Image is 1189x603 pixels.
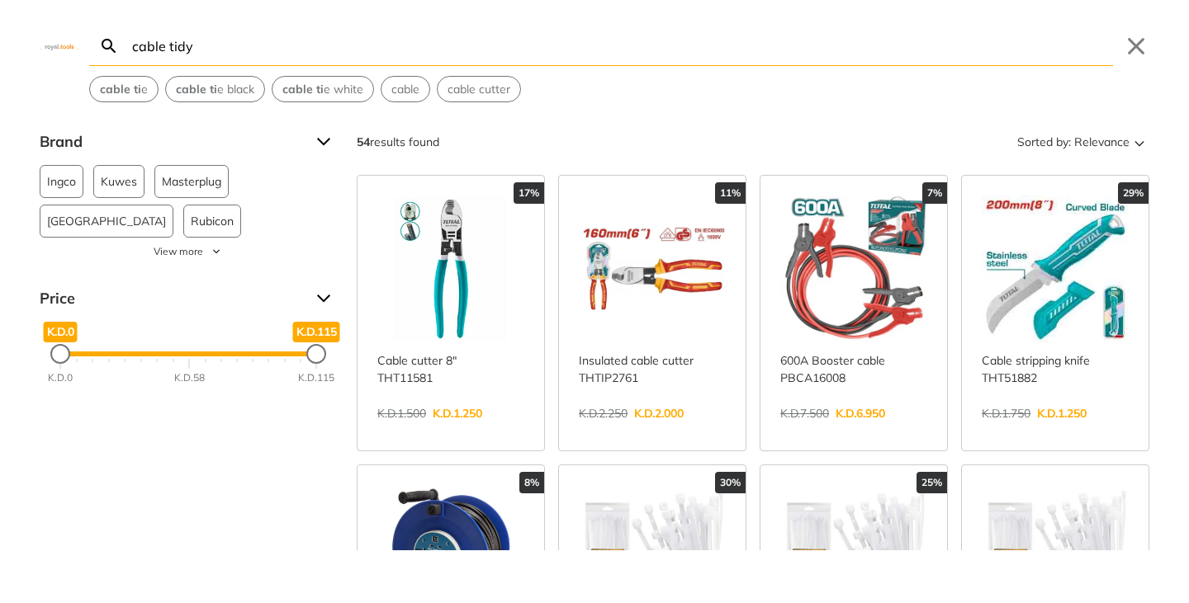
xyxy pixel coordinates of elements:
button: View more [40,244,337,259]
div: K.D.115 [298,370,334,385]
svg: Search [99,36,119,56]
svg: Sort [1130,132,1149,152]
strong: cable ti [176,82,217,97]
div: Suggestion: cable tie [89,76,159,102]
span: View more [154,244,203,259]
div: 7% [922,182,947,204]
button: Close [1123,33,1149,59]
button: Masterplug [154,165,229,198]
span: e white [282,81,363,98]
span: Relevance [1074,129,1130,155]
span: Ingco [47,166,76,197]
div: Suggestion: cable tie white [272,76,374,102]
strong: cable ti [100,82,141,97]
img: Close [40,42,79,49]
button: Select suggestion: cable tie [90,77,158,101]
strong: cable ti [282,82,324,97]
span: e [100,81,148,98]
span: Price [40,285,304,312]
span: cable [391,81,419,98]
span: [GEOGRAPHIC_DATA] [47,205,166,237]
button: Select suggestion: cable cutter [438,77,520,101]
div: Suggestion: cable [381,76,430,102]
div: K.D.58 [174,370,205,385]
div: results found [357,129,439,155]
div: Suggestion: cable cutter [437,76,521,102]
span: Brand [40,129,304,155]
button: Rubicon [183,205,241,238]
div: 8% [519,472,544,493]
button: Select suggestion: cable tie white [272,77,373,101]
input: Search… [129,26,1113,65]
span: e black [176,81,254,98]
button: Select suggestion: cable [381,77,429,101]
div: Minimum Price [50,344,70,364]
button: Select suggestion: cable tie black [166,77,264,101]
div: 29% [1118,182,1149,204]
button: Ingco [40,165,83,198]
div: 30% [715,472,746,493]
span: cable cutter [448,81,510,98]
button: Sorted by:Relevance Sort [1014,129,1149,155]
span: Kuwes [101,166,137,197]
div: Maximum Price [306,344,326,364]
div: K.D.0 [48,370,73,385]
div: 25% [917,472,947,493]
button: Kuwes [93,165,144,198]
div: Suggestion: cable tie black [165,76,265,102]
div: 17% [514,182,544,204]
span: Masterplug [162,166,221,197]
div: 11% [715,182,746,204]
button: [GEOGRAPHIC_DATA] [40,205,173,238]
span: Rubicon [191,205,234,237]
strong: 54 [357,134,370,149]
